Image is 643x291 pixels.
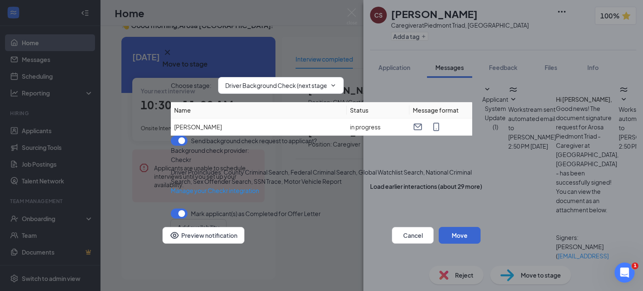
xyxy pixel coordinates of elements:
button: Close [162,47,172,57]
span: 1 [632,263,638,269]
span: Send background check request to applicant? [191,136,317,146]
span: Includes : County Criminal Search, Federal Criminal Search, Global Watchlist Search, National Cri... [171,168,472,185]
svg: MobileSms [431,122,441,132]
span: Background check provider : [171,146,472,155]
th: Name [171,102,347,118]
a: Manage your Checkr integration [171,186,259,195]
svg: Email [413,122,423,132]
svg: Cross [162,47,172,57]
span: Mark applicant(s) as Completed for Offer Letter [191,209,321,219]
button: Move [439,227,481,244]
span: Manage your Checkr integration [171,187,259,194]
th: Message format [409,102,472,118]
button: Preview notificationEye [162,227,244,244]
span: [PERSON_NAME] [174,123,222,131]
button: Cancel [392,227,434,244]
td: in progress [347,118,409,136]
span: Choose stage : [171,81,211,90]
span: Driver Pro [171,168,198,176]
span: Checkr [171,156,191,163]
h3: Move to stage [162,59,208,69]
svg: Eye [170,230,180,240]
svg: ChevronDown [330,82,337,89]
iframe: Intercom live chat [615,263,635,283]
th: Status [347,102,409,118]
